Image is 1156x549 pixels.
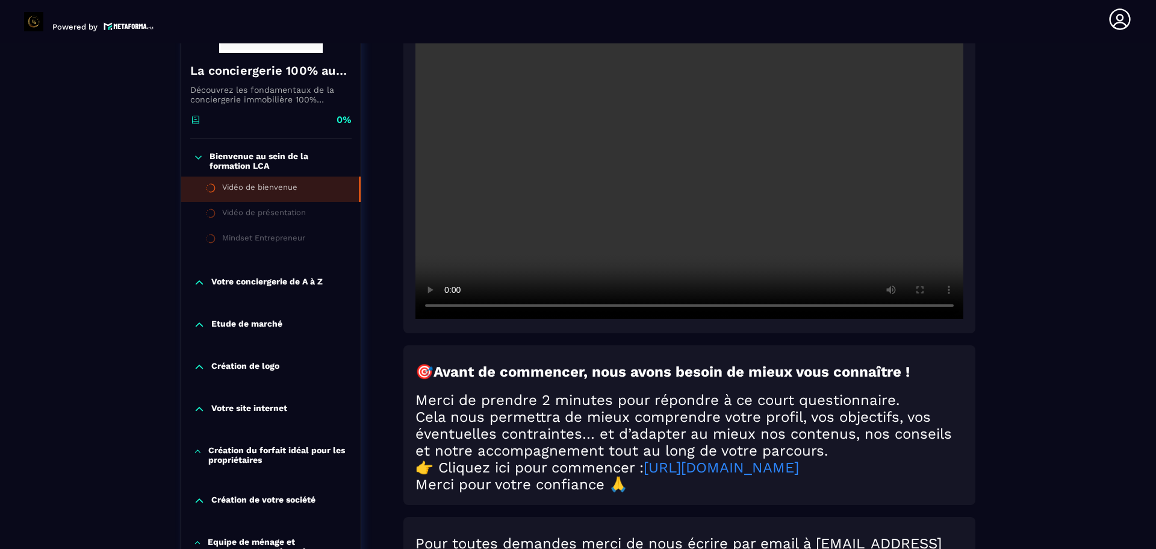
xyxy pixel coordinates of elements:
[222,183,297,196] div: Vidéo de bienvenue
[433,363,910,380] strong: Avant de commencer, nous avons besoin de mieux vous connaître !
[337,113,352,127] p: 0%
[52,22,98,31] p: Powered by
[415,476,963,493] h2: Merci pour votre confiance 🙏
[190,85,352,104] p: Découvrez les fondamentaux de la conciergerie immobilière 100% automatisée. Cette formation est c...
[210,151,349,171] p: Bienvenue au sein de la formation LCA
[415,363,963,380] h2: 🎯
[190,62,352,79] h4: La conciergerie 100% automatisée
[211,403,287,415] p: Votre site internet
[211,495,315,507] p: Création de votre société
[415,459,963,476] h2: 👉 Cliquez ici pour commencer :
[208,445,349,465] p: Création du forfait idéal pour les propriétaires
[415,392,963,409] h2: Merci de prendre 2 minutes pour répondre à ce court questionnaire.
[415,409,963,459] h2: Cela nous permettra de mieux comprendre votre profil, vos objectifs, vos éventuelles contraintes…...
[222,233,305,246] div: Mindset Entrepreneur
[222,208,306,221] div: Vidéo de présentation
[644,459,799,476] a: [URL][DOMAIN_NAME]
[211,319,282,331] p: Etude de marché
[211,361,279,373] p: Création de logo
[104,21,154,31] img: logo
[211,277,323,289] p: Votre conciergerie de A à Z
[24,12,43,31] img: logo-branding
